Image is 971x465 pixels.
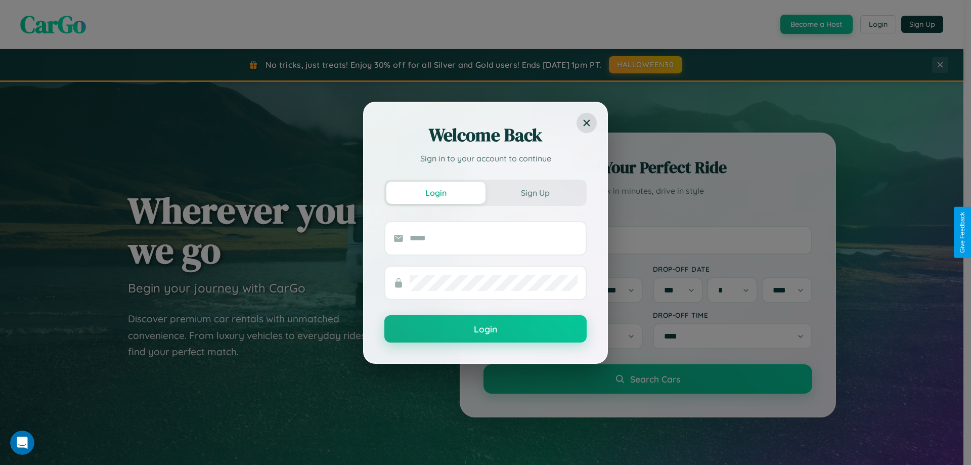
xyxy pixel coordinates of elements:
[384,315,587,343] button: Login
[384,123,587,147] h2: Welcome Back
[386,182,485,204] button: Login
[10,431,34,455] iframe: Intercom live chat
[485,182,585,204] button: Sign Up
[959,212,966,253] div: Give Feedback
[384,152,587,164] p: Sign in to your account to continue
